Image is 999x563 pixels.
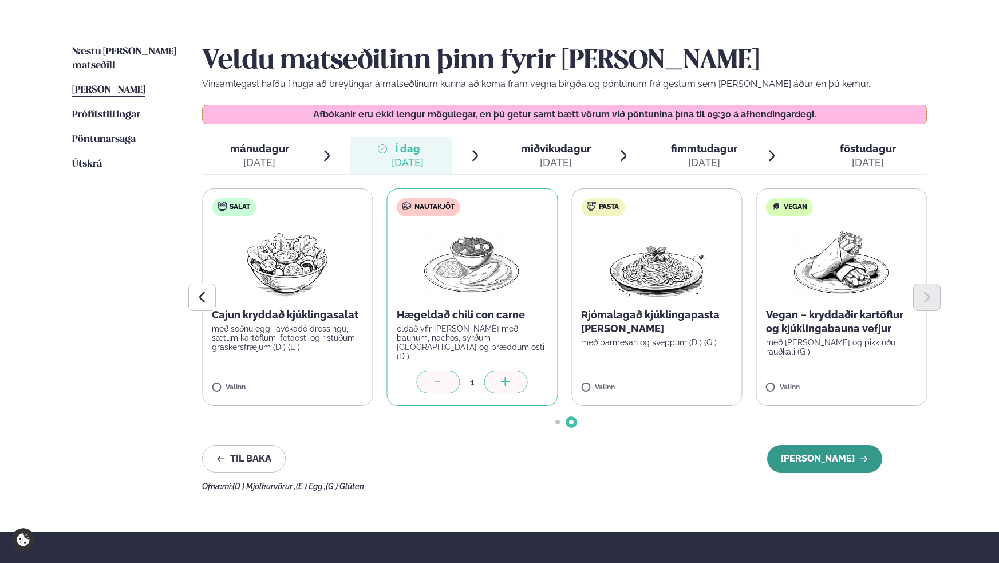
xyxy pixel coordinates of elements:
a: Prófílstillingar [72,108,140,122]
div: [DATE] [230,156,289,170]
p: Vegan – kryddaðir kartöflur og kjúklingabauna vefjur [766,308,918,336]
span: Prófílstillingar [72,110,140,120]
span: (G ) Glúten [326,482,364,491]
span: Næstu [PERSON_NAME] matseðill [72,47,176,70]
span: (E ) Egg , [296,482,326,491]
a: Útskrá [72,158,102,171]
img: Curry-Rice-Naan.png [422,226,523,299]
button: [PERSON_NAME] [767,445,882,473]
span: (D ) Mjólkurvörur , [232,482,296,491]
img: pasta.svg [587,202,596,211]
img: Wraps.png [791,226,892,299]
p: með [PERSON_NAME] og pikkluðu rauðkáli (G ) [766,338,918,356]
div: Ofnæmi: [202,482,927,491]
button: Next slide [913,284,941,311]
img: Spagetti.png [606,226,707,299]
span: Pöntunarsaga [72,135,136,144]
a: [PERSON_NAME] [72,84,145,97]
span: fimmtudagur [671,143,737,155]
img: Salad.png [237,226,338,299]
span: Go to slide 2 [569,420,574,424]
div: [DATE] [521,156,591,170]
a: Cookie settings [11,528,35,552]
span: Salat [230,203,250,212]
p: Hægeldað chili con carne [397,308,548,322]
p: Afbókanir eru ekki lengur mögulegar, en þú getur samt bætt vörum við pöntunina þína til 09:30 á a... [214,110,915,119]
p: Cajun kryddað kjúklingasalat [212,308,364,322]
span: Nautakjöt [414,203,455,212]
p: eldað yfir [PERSON_NAME] með baunum, nachos, sýrðum [GEOGRAPHIC_DATA] og bræddum osti (D ) [397,324,548,361]
img: salad.svg [218,202,227,211]
button: Til baka [202,445,286,473]
span: miðvikudagur [521,143,591,155]
h2: Veldu matseðilinn þinn fyrir [PERSON_NAME] [202,45,927,77]
img: Vegan.svg [772,202,781,211]
div: 1 [460,376,484,389]
p: með soðnu eggi, avókadó dressingu, sætum kartöflum, fetaosti og ristuðum graskersfræjum (D ) (E ) [212,324,364,352]
span: Pasta [599,203,619,212]
button: Previous slide [188,284,216,311]
span: Go to slide 1 [555,420,560,424]
p: með parmesan og sveppum (D ) (G ) [581,338,733,347]
div: [DATE] [840,156,896,170]
span: [PERSON_NAME] [72,85,145,95]
span: föstudagur [840,143,896,155]
span: Vegan [784,203,807,212]
a: Pöntunarsaga [72,133,136,147]
p: Rjómalagað kjúklingapasta [PERSON_NAME] [581,308,733,336]
p: Vinsamlegast hafðu í huga að breytingar á matseðlinum kunna að koma fram vegna birgða og pöntunum... [202,77,927,91]
span: mánudagur [230,143,289,155]
div: [DATE] [671,156,737,170]
img: beef.svg [402,202,412,211]
div: [DATE] [392,156,424,170]
span: Í dag [392,142,424,156]
a: Næstu [PERSON_NAME] matseðill [72,45,179,73]
span: Útskrá [72,159,102,169]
